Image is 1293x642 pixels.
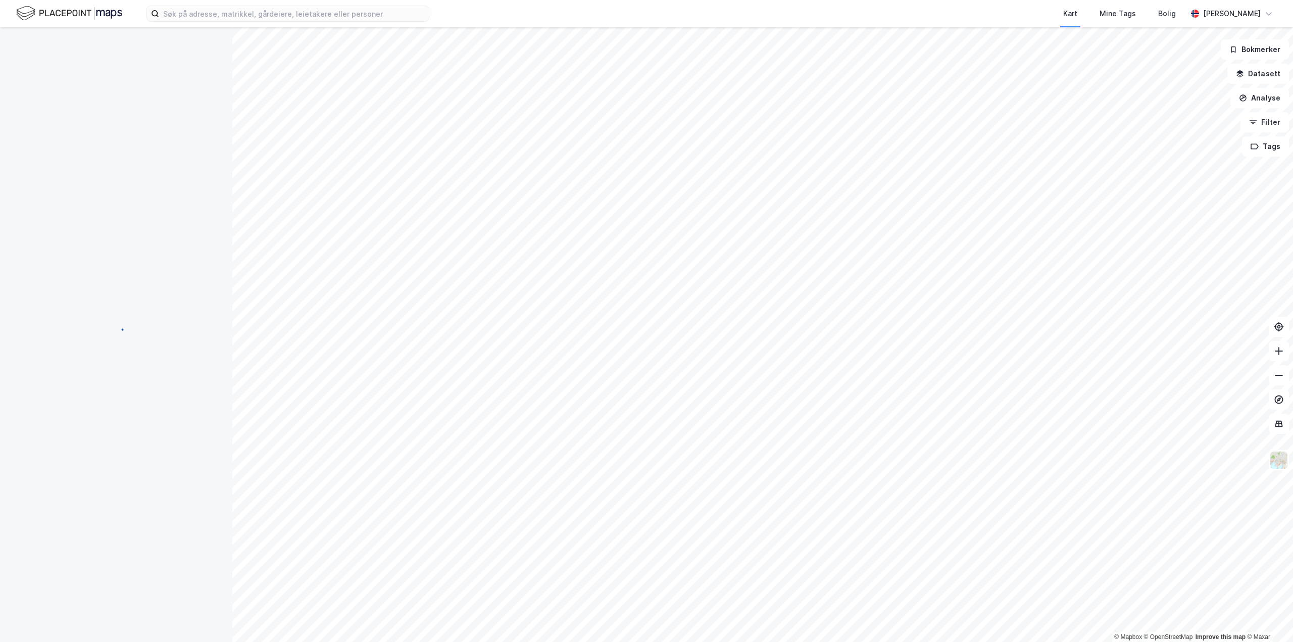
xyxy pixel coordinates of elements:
div: Bolig [1158,8,1176,20]
div: Kart [1063,8,1077,20]
img: logo.f888ab2527a4732fd821a326f86c7f29.svg [16,5,122,22]
img: Z [1269,451,1288,470]
iframe: Chat Widget [1242,594,1293,642]
input: Søk på adresse, matrikkel, gårdeiere, leietakere eller personer [159,6,429,21]
button: Datasett [1227,64,1289,84]
div: [PERSON_NAME] [1203,8,1261,20]
button: Filter [1240,112,1289,132]
button: Tags [1242,136,1289,157]
button: Analyse [1230,88,1289,108]
div: Kontrollprogram for chat [1242,594,1293,642]
a: Mapbox [1114,633,1142,640]
a: Improve this map [1196,633,1246,640]
div: Mine Tags [1100,8,1136,20]
a: OpenStreetMap [1144,633,1193,640]
img: spinner.a6d8c91a73a9ac5275cf975e30b51cfb.svg [108,321,124,337]
button: Bokmerker [1221,39,1289,60]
